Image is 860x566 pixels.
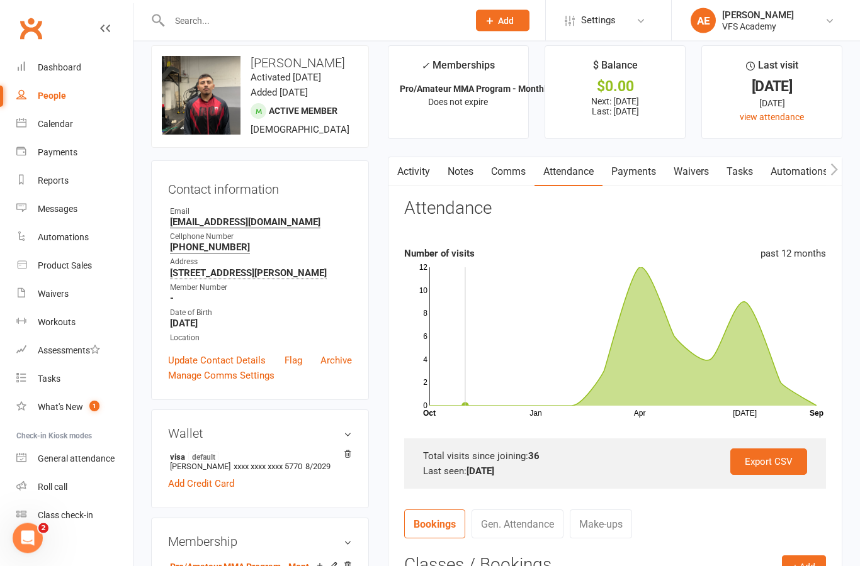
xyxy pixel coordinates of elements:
[528,451,540,462] strong: 36
[170,452,346,462] strong: visa
[162,57,358,70] h3: [PERSON_NAME]
[388,158,439,187] a: Activity
[285,353,302,369] a: Flag
[38,345,100,355] div: Assessments
[38,374,60,384] div: Tasks
[16,280,133,308] a: Waivers
[16,473,133,501] a: Roll call
[557,80,674,94] div: $0.00
[320,353,352,369] a: Archive
[162,57,240,135] img: image1742911143.png
[16,110,133,138] a: Calendar
[38,119,73,129] div: Calendar
[482,158,535,187] a: Comms
[38,232,89,242] div: Automations
[740,113,804,123] a: view attendance
[713,80,830,94] div: [DATE]
[570,510,632,539] a: Make-ups
[170,206,352,218] div: Email
[251,87,308,99] time: Added [DATE]
[168,353,266,369] a: Update Contact Details
[38,91,66,101] div: People
[16,393,133,421] a: What's New1
[168,477,234,492] a: Add Credit Card
[38,402,83,412] div: What's New
[722,21,794,32] div: VFS Academy
[168,178,352,197] h3: Contact information
[713,97,830,111] div: [DATE]
[89,401,99,411] span: 1
[476,10,529,31] button: Add
[498,16,514,26] span: Add
[38,62,81,72] div: Dashboard
[38,260,92,270] div: Product Sales
[15,13,47,44] a: Clubworx
[16,53,133,82] a: Dashboard
[38,317,76,327] div: Workouts
[170,282,352,294] div: Member Number
[16,167,133,195] a: Reports
[16,308,133,336] a: Workouts
[16,138,133,167] a: Payments
[423,464,807,479] div: Last seen:
[535,158,603,187] a: Attendance
[16,501,133,530] a: Class kiosk mode
[691,8,716,33] div: AE
[421,58,495,81] div: Memberships
[404,248,475,260] strong: Number of visits
[722,9,794,21] div: [PERSON_NAME]
[16,336,133,365] a: Assessments
[38,204,77,214] div: Messages
[188,452,219,462] span: default
[746,58,798,80] div: Last visit
[404,199,492,219] h3: Attendance
[168,427,352,441] h3: Wallet
[16,82,133,110] a: People
[38,510,93,520] div: Class check-in
[38,289,69,299] div: Waivers
[428,97,488,108] span: Does not expire
[305,462,331,472] span: 8/2029
[16,445,133,473] a: General attendance kiosk mode
[38,453,115,463] div: General attendance
[234,462,302,472] span: xxxx xxxx xxxx 5770
[400,84,602,94] strong: Pro/Amateur MMA Program - Monthly (MUST QU...
[718,158,762,187] a: Tasks
[404,510,465,539] a: Bookings
[13,523,43,553] iframe: Intercom live chat
[467,466,494,477] strong: [DATE]
[168,535,352,549] h3: Membership
[603,158,665,187] a: Payments
[762,158,837,187] a: Automations
[761,247,826,262] div: past 12 months
[16,365,133,393] a: Tasks
[251,125,349,136] span: [DEMOGRAPHIC_DATA]
[166,12,460,30] input: Search...
[38,482,67,492] div: Roll call
[170,318,352,330] strong: [DATE]
[421,60,429,72] i: ✓
[665,158,718,187] a: Waivers
[170,257,352,269] div: Address
[170,231,352,243] div: Cellphone Number
[38,523,48,533] span: 2
[16,223,133,252] a: Automations
[170,308,352,319] div: Date of Birth
[593,58,638,80] div: $ Balance
[269,106,337,116] span: Active member
[730,449,807,475] a: Export CSV
[38,147,77,157] div: Payments
[439,158,482,187] a: Notes
[581,6,616,35] span: Settings
[423,449,807,464] div: Total visits since joining:
[557,97,674,117] p: Next: [DATE] Last: [DATE]
[170,333,352,345] div: Location
[16,252,133,280] a: Product Sales
[170,293,352,304] strong: -
[251,72,321,84] time: Activated [DATE]
[38,175,69,186] div: Reports
[472,510,563,539] a: Gen. Attendance
[168,450,352,474] li: [PERSON_NAME]
[16,195,133,223] a: Messages
[168,369,274,384] a: Manage Comms Settings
